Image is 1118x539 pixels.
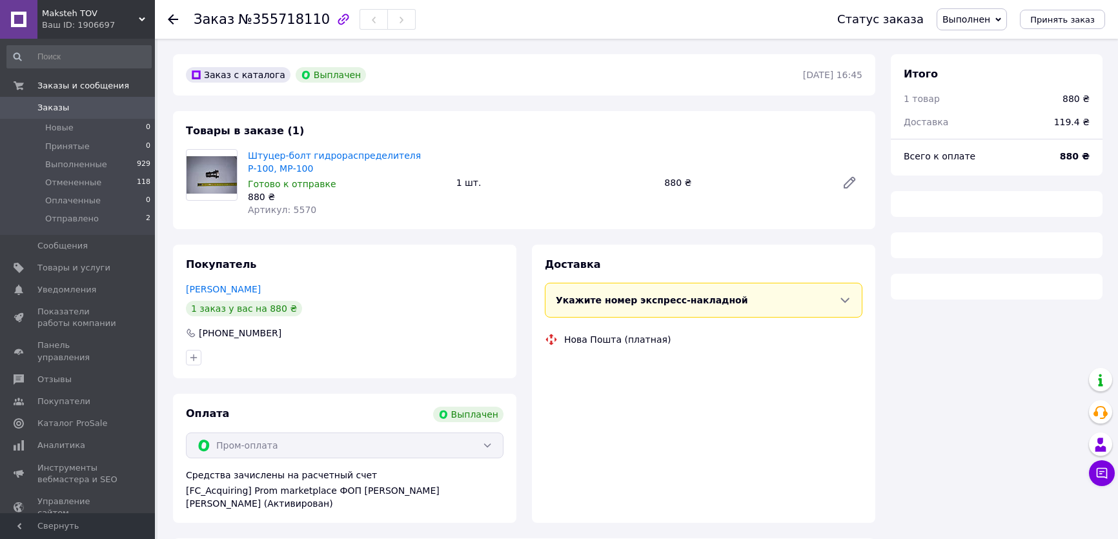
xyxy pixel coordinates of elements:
[451,174,660,192] div: 1 шт.
[942,14,990,25] span: Выполнен
[137,177,150,188] span: 118
[186,469,503,510] div: Средства зачислены на расчетный счет
[296,67,366,83] div: Выплачен
[904,68,938,80] span: Итого
[37,374,72,385] span: Отзывы
[37,440,85,451] span: Аналитика
[37,240,88,252] span: Сообщения
[186,125,304,137] span: Товары в заказе (1)
[37,306,119,329] span: Показатели работы компании
[186,484,503,510] div: [FC_Acquiring] Prom marketplace ФОП [PERSON_NAME] [PERSON_NAME] (Активирован)
[146,141,150,152] span: 0
[37,340,119,363] span: Панель управления
[904,94,940,104] span: 1 товар
[1046,108,1097,136] div: 119.4 ₴
[186,301,302,316] div: 1 заказ у вас на 880 ₴
[904,151,975,161] span: Всего к оплате
[37,284,96,296] span: Уведомления
[837,170,862,196] a: Редактировать
[198,327,283,340] div: [PHONE_NUMBER]
[37,102,69,114] span: Заказы
[248,150,421,174] a: Штуцер-болт гидрораспределителя Р-100, МР-100
[37,496,119,519] span: Управление сайтом
[1020,10,1105,29] button: Принять заказ
[146,122,150,134] span: 0
[1030,15,1095,25] span: Принять заказ
[42,19,155,31] div: Ваш ID: 1906697
[146,195,150,207] span: 0
[37,462,119,485] span: Инструменты вебмастера и SEO
[556,295,748,305] span: Укажите номер экспресс-накладной
[37,418,107,429] span: Каталог ProSale
[37,262,110,274] span: Товары и услуги
[45,141,90,152] span: Принятые
[803,70,862,80] time: [DATE] 16:45
[37,80,129,92] span: Заказы и сообщения
[186,407,229,420] span: Оплата
[545,258,601,270] span: Доставка
[37,396,90,407] span: Покупатели
[248,205,316,215] span: Артикул: 5570
[45,122,74,134] span: Новые
[6,45,152,68] input: Поиск
[187,156,237,194] img: Штуцер-болт гидрораспределителя Р-100, МР-100
[186,284,261,294] a: [PERSON_NAME]
[45,177,101,188] span: Отмененные
[186,67,290,83] div: Заказ с каталога
[186,258,256,270] span: Покупатель
[837,13,924,26] div: Статус заказа
[137,159,150,170] span: 929
[248,179,336,189] span: Готово к отправке
[45,213,99,225] span: Отправлено
[238,12,330,27] span: №355718110
[1062,92,1090,105] div: 880 ₴
[1089,460,1115,486] button: Чат с покупателем
[904,117,948,127] span: Доставка
[45,195,101,207] span: Оплаченные
[168,13,178,26] div: Вернуться назад
[433,407,503,422] div: Выплачен
[45,159,107,170] span: Выполненные
[561,333,674,346] div: Нова Пошта (платная)
[42,8,139,19] span: Maksteh TOV
[248,190,446,203] div: 880 ₴
[659,174,831,192] div: 880 ₴
[146,213,150,225] span: 2
[194,12,234,27] span: Заказ
[1060,151,1090,161] b: 880 ₴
